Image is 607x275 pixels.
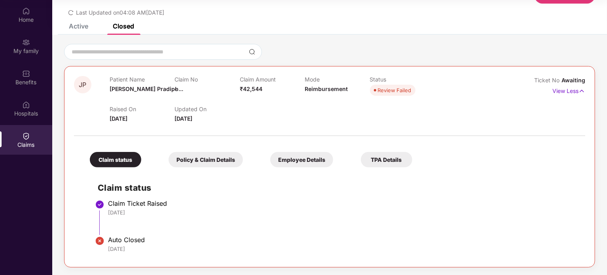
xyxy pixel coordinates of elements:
[110,115,127,122] span: [DATE]
[378,86,412,94] div: Review Failed
[552,85,585,95] p: View Less
[175,106,239,112] p: Updated On
[270,152,333,167] div: Employee Details
[175,115,192,122] span: [DATE]
[110,106,175,112] p: Raised On
[110,76,175,83] p: Patient Name
[108,199,577,207] div: Claim Ticket Raised
[110,85,183,92] span: [PERSON_NAME] Pradipb...
[534,77,561,83] span: Ticket No
[108,236,577,244] div: Auto Closed
[108,245,577,252] div: [DATE]
[108,209,577,216] div: [DATE]
[240,85,262,92] span: ₹42,544
[95,200,104,209] img: svg+xml;base64,PHN2ZyBpZD0iU3RlcC1Eb25lLTMyeDMyIiB4bWxucz0iaHR0cDovL3d3dy53My5vcmcvMjAwMC9zdmciIH...
[76,9,164,16] span: Last Updated on 04:08 AM[DATE]
[69,22,88,30] div: Active
[68,9,74,16] span: redo
[305,76,370,83] p: Mode
[22,101,30,109] img: svg+xml;base64,PHN2ZyBpZD0iSG9zcGl0YWxzIiB4bWxucz0iaHR0cDovL3d3dy53My5vcmcvMjAwMC9zdmciIHdpZHRoPS...
[370,76,435,83] p: Status
[579,87,585,95] img: svg+xml;base64,PHN2ZyB4bWxucz0iaHR0cDovL3d3dy53My5vcmcvMjAwMC9zdmciIHdpZHRoPSIxNyIgaGVpZ2h0PSIxNy...
[561,77,585,83] span: Awaiting
[175,85,177,92] span: -
[305,85,348,92] span: Reimbursement
[22,38,30,46] img: svg+xml;base64,PHN2ZyB3aWR0aD0iMjAiIGhlaWdodD0iMjAiIHZpZXdCb3g9IjAgMCAyMCAyMCIgZmlsbD0ibm9uZSIgeG...
[79,82,87,88] span: JP
[22,132,30,140] img: svg+xml;base64,PHN2ZyBpZD0iQ2xhaW0iIHhtbG5zPSJodHRwOi8vd3d3LnczLm9yZy8yMDAwL3N2ZyIgd2lkdGg9IjIwIi...
[361,152,412,167] div: TPA Details
[98,181,577,194] h2: Claim status
[169,152,243,167] div: Policy & Claim Details
[90,152,141,167] div: Claim status
[175,76,239,83] p: Claim No
[240,76,305,83] p: Claim Amount
[113,22,134,30] div: Closed
[95,236,104,246] img: svg+xml;base64,PHN2ZyBpZD0iU3RlcC1Eb25lLTIweDIwIiB4bWxucz0iaHR0cDovL3d3dy53My5vcmcvMjAwMC9zdmciIH...
[249,49,255,55] img: svg+xml;base64,PHN2ZyBpZD0iU2VhcmNoLTMyeDMyIiB4bWxucz0iaHR0cDovL3d3dy53My5vcmcvMjAwMC9zdmciIHdpZH...
[22,7,30,15] img: svg+xml;base64,PHN2ZyBpZD0iSG9tZSIgeG1sbnM9Imh0dHA6Ly93d3cudzMub3JnLzIwMDAvc3ZnIiB3aWR0aD0iMjAiIG...
[22,70,30,78] img: svg+xml;base64,PHN2ZyBpZD0iQmVuZWZpdHMiIHhtbG5zPSJodHRwOi8vd3d3LnczLm9yZy8yMDAwL3N2ZyIgd2lkdGg9Ij...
